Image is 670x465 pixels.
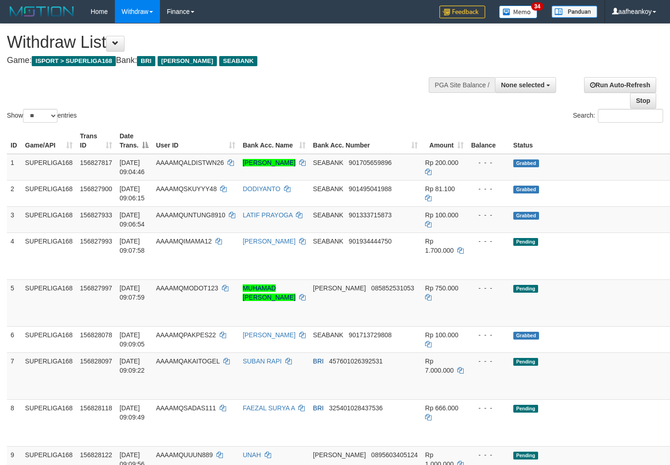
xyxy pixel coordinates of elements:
[7,352,22,399] td: 7
[156,185,216,193] span: AAAAMQSKUYYY48
[23,109,57,123] select: Showentries
[22,232,77,279] td: SUPERLIGA168
[7,109,77,123] label: Show entries
[243,357,282,365] a: SUBAN RAPI
[22,206,77,232] td: SUPERLIGA168
[429,77,495,93] div: PGA Site Balance /
[116,128,152,154] th: Date Trans.: activate to sort column descending
[584,77,656,93] a: Run Auto-Refresh
[309,128,421,154] th: Bank Acc. Number: activate to sort column ascending
[243,404,295,412] a: FAEZAL SURYA A
[349,159,392,166] span: Copy 901705659896 to clipboard
[513,405,538,413] span: Pending
[243,331,295,339] a: [PERSON_NAME]
[22,399,77,446] td: SUPERLIGA168
[76,128,116,154] th: Trans ID: activate to sort column ascending
[371,451,418,459] span: Copy 0895603405124 to clipboard
[7,33,437,51] h1: Withdraw List
[7,154,22,181] td: 1
[80,357,112,365] span: 156828097
[425,185,455,193] span: Rp 81.100
[243,185,280,193] a: DODIYANTO
[349,238,392,245] span: Copy 901934444750 to clipboard
[513,452,538,459] span: Pending
[243,284,295,301] a: MUHAMAD [PERSON_NAME]
[313,185,343,193] span: SEABANK
[349,185,392,193] span: Copy 901495041988 to clipboard
[313,357,324,365] span: BRI
[425,357,454,374] span: Rp 7.000.000
[329,404,383,412] span: Copy 325401028437536 to clipboard
[156,331,216,339] span: AAAAMQPAKPES22
[630,93,656,108] a: Stop
[513,332,539,340] span: Grabbed
[329,357,383,365] span: Copy 457601026392531 to clipboard
[119,211,145,228] span: [DATE] 09:06:54
[80,404,112,412] span: 156828118
[156,284,218,292] span: AAAAMQMODOT123
[471,184,506,193] div: - - -
[22,128,77,154] th: Game/API: activate to sort column ascending
[313,159,343,166] span: SEABANK
[158,56,217,66] span: [PERSON_NAME]
[7,326,22,352] td: 6
[156,404,216,412] span: AAAAMQSADAS111
[219,56,257,66] span: SEABANK
[513,212,539,220] span: Grabbed
[313,451,366,459] span: [PERSON_NAME]
[243,238,295,245] a: [PERSON_NAME]
[80,331,112,339] span: 156828078
[495,77,556,93] button: None selected
[156,357,220,365] span: AAAAMQAKAITOGEL
[425,159,458,166] span: Rp 200.000
[513,186,539,193] span: Grabbed
[137,56,155,66] span: BRI
[80,159,112,166] span: 156827817
[80,185,112,193] span: 156827900
[425,404,458,412] span: Rp 666.000
[471,158,506,167] div: - - -
[22,154,77,181] td: SUPERLIGA168
[119,185,145,202] span: [DATE] 09:06:15
[467,128,510,154] th: Balance
[439,6,485,18] img: Feedback.jpg
[598,109,663,123] input: Search:
[513,238,538,246] span: Pending
[7,128,22,154] th: ID
[499,6,538,18] img: Button%20Memo.svg
[80,451,112,459] span: 156828122
[32,56,116,66] span: ISPORT > SUPERLIGA168
[313,238,343,245] span: SEABANK
[243,451,261,459] a: UNAH
[22,326,77,352] td: SUPERLIGA168
[7,279,22,326] td: 5
[119,238,145,254] span: [DATE] 09:07:58
[7,180,22,206] td: 2
[152,128,239,154] th: User ID: activate to sort column ascending
[80,211,112,219] span: 156827933
[156,211,225,219] span: AAAAMQUNTUNG8910
[119,331,145,348] span: [DATE] 09:09:05
[156,451,213,459] span: AAAAMQUUUN889
[425,211,458,219] span: Rp 100.000
[513,285,538,293] span: Pending
[425,331,458,339] span: Rp 100.000
[119,357,145,374] span: [DATE] 09:09:22
[313,211,343,219] span: SEABANK
[471,357,506,366] div: - - -
[313,331,343,339] span: SEABANK
[425,284,458,292] span: Rp 750.000
[421,128,467,154] th: Amount: activate to sort column ascending
[471,450,506,459] div: - - -
[471,284,506,293] div: - - -
[119,404,145,421] span: [DATE] 09:09:49
[573,109,663,123] label: Search:
[156,238,211,245] span: AAAAMQIMAMA12
[156,159,224,166] span: AAAAMQALDISTWN26
[22,180,77,206] td: SUPERLIGA168
[7,206,22,232] td: 3
[243,211,292,219] a: LATIF PRAYOGA
[349,211,392,219] span: Copy 901333715873 to clipboard
[7,232,22,279] td: 4
[7,5,77,18] img: MOTION_logo.png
